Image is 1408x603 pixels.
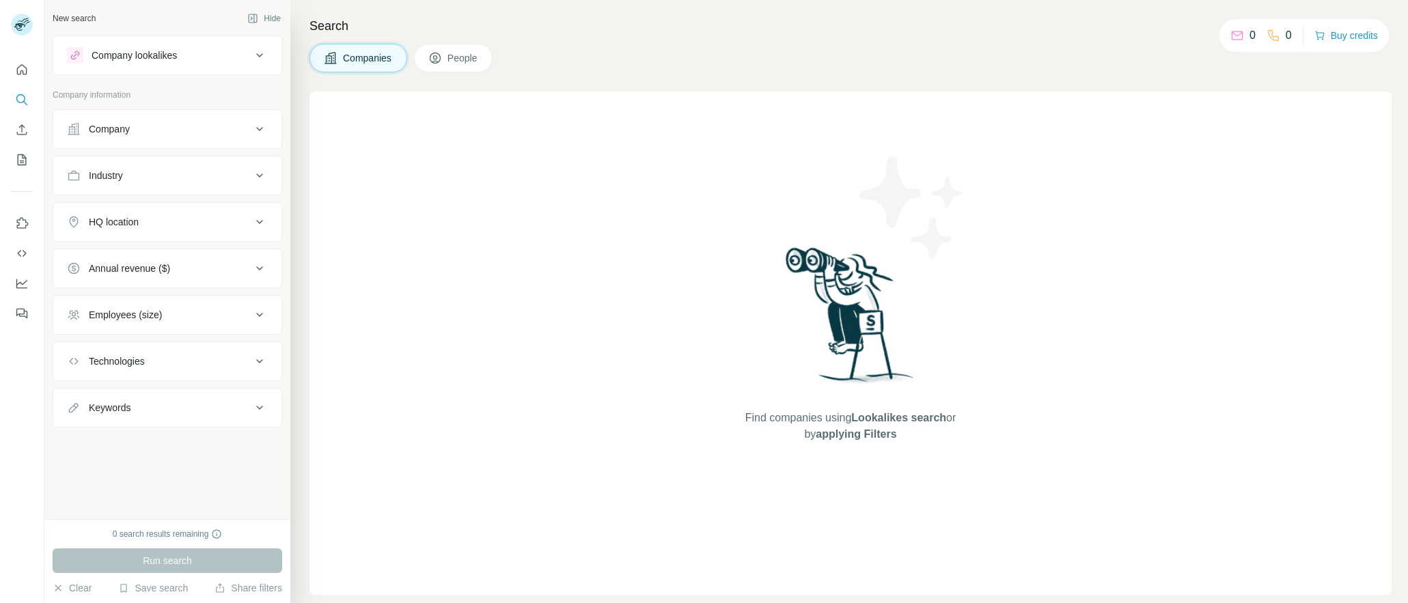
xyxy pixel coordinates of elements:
div: Keywords [89,401,130,415]
button: Search [11,87,33,112]
div: HQ location [89,215,139,229]
span: Companies [343,51,393,65]
button: Buy credits [1314,26,1378,45]
span: Lookalikes search [851,412,946,423]
span: Find companies using or by [741,410,960,443]
span: applying Filters [816,428,896,440]
p: 0 [1250,27,1256,44]
button: Hide [238,8,290,29]
button: Use Surfe API [11,241,33,266]
div: Employees (size) [89,308,162,322]
button: Employees (size) [53,298,281,331]
div: 0 search results remaining [113,528,223,540]
img: Surfe Illustration - Stars [851,146,974,269]
button: Industry [53,159,281,192]
button: Share filters [215,581,282,595]
button: Technologies [53,345,281,378]
button: Dashboard [11,271,33,296]
div: Industry [89,169,123,182]
button: Company [53,113,281,145]
div: Company lookalikes [92,48,177,62]
img: Surfe Illustration - Woman searching with binoculars [779,244,922,396]
div: Technologies [89,354,145,368]
div: Annual revenue ($) [89,262,170,275]
p: 0 [1286,27,1292,44]
button: Clear [53,581,92,595]
button: Use Surfe on LinkedIn [11,211,33,236]
button: HQ location [53,206,281,238]
p: Company information [53,89,282,101]
h4: Search [309,16,1392,36]
button: My lists [11,148,33,172]
button: Save search [118,581,188,595]
button: Feedback [11,301,33,326]
button: Quick start [11,57,33,82]
div: New search [53,12,96,25]
button: Annual revenue ($) [53,252,281,285]
button: Enrich CSV [11,117,33,142]
button: Company lookalikes [53,39,281,72]
span: People [447,51,479,65]
button: Keywords [53,391,281,424]
div: Company [89,122,130,136]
